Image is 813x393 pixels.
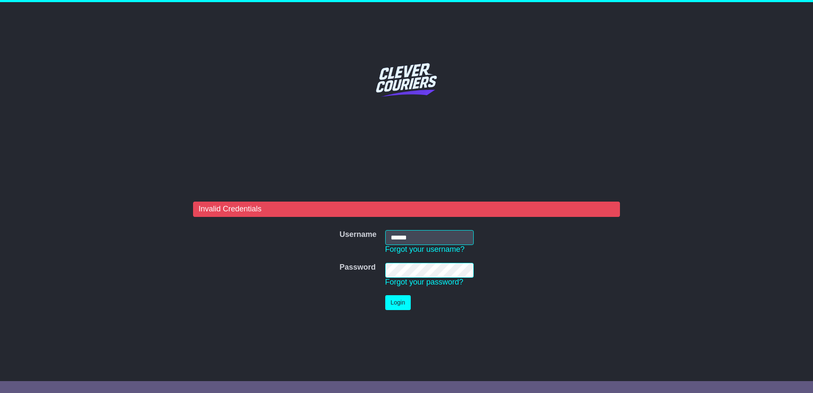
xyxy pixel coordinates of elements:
a: Forgot your username? [385,245,465,253]
label: Username [339,230,376,239]
img: Clever Couriers [370,43,443,116]
label: Password [339,263,375,272]
button: Login [385,295,411,310]
a: Forgot your password? [385,278,463,286]
div: Invalid Credentials [193,202,620,217]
